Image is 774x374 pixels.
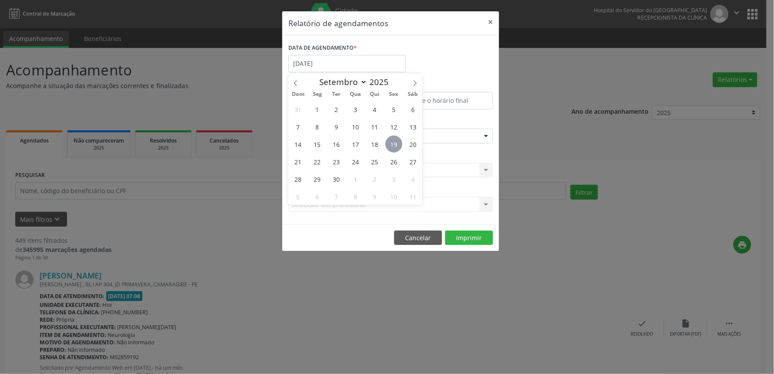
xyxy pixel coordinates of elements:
[309,101,326,118] span: Setembro 1, 2025
[309,188,326,205] span: Outubro 6, 2025
[288,55,406,72] input: Selecione uma data ou intervalo
[403,92,422,97] span: Sáb
[288,92,308,97] span: Dom
[309,170,326,187] span: Setembro 29, 2025
[315,76,368,88] select: Month
[394,231,442,245] button: Cancelar
[445,231,493,245] button: Imprimir
[366,101,383,118] span: Setembro 4, 2025
[288,17,388,29] h5: Relatório de agendamentos
[405,170,422,187] span: Outubro 4, 2025
[308,92,327,97] span: Seg
[328,136,345,153] span: Setembro 16, 2025
[328,118,345,135] span: Setembro 9, 2025
[347,188,364,205] span: Outubro 8, 2025
[405,153,422,170] span: Setembro 27, 2025
[405,188,422,205] span: Outubro 11, 2025
[366,136,383,153] span: Setembro 18, 2025
[328,153,345,170] span: Setembro 23, 2025
[384,92,403,97] span: Sex
[365,92,384,97] span: Qui
[346,92,365,97] span: Qua
[366,170,383,187] span: Outubro 2, 2025
[385,170,402,187] span: Outubro 3, 2025
[347,118,364,135] span: Setembro 10, 2025
[309,136,326,153] span: Setembro 15, 2025
[482,11,499,33] button: Close
[347,136,364,153] span: Setembro 17, 2025
[309,118,326,135] span: Setembro 8, 2025
[347,170,364,187] span: Outubro 1, 2025
[385,101,402,118] span: Setembro 5, 2025
[327,92,346,97] span: Ter
[288,41,357,55] label: DATA DE AGENDAMENTO
[328,170,345,187] span: Setembro 30, 2025
[405,101,422,118] span: Setembro 6, 2025
[393,78,493,92] label: ATÉ
[309,153,326,170] span: Setembro 22, 2025
[385,153,402,170] span: Setembro 26, 2025
[405,136,422,153] span: Setembro 20, 2025
[290,101,307,118] span: Agosto 31, 2025
[290,188,307,205] span: Outubro 5, 2025
[290,170,307,187] span: Setembro 28, 2025
[366,153,383,170] span: Setembro 25, 2025
[290,153,307,170] span: Setembro 21, 2025
[385,136,402,153] span: Setembro 19, 2025
[385,188,402,205] span: Outubro 10, 2025
[366,188,383,205] span: Outubro 9, 2025
[385,118,402,135] span: Setembro 12, 2025
[328,101,345,118] span: Setembro 2, 2025
[393,92,493,109] input: Selecione o horário final
[290,118,307,135] span: Setembro 7, 2025
[328,188,345,205] span: Outubro 7, 2025
[347,101,364,118] span: Setembro 3, 2025
[367,76,396,88] input: Year
[405,118,422,135] span: Setembro 13, 2025
[366,118,383,135] span: Setembro 11, 2025
[347,153,364,170] span: Setembro 24, 2025
[290,136,307,153] span: Setembro 14, 2025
